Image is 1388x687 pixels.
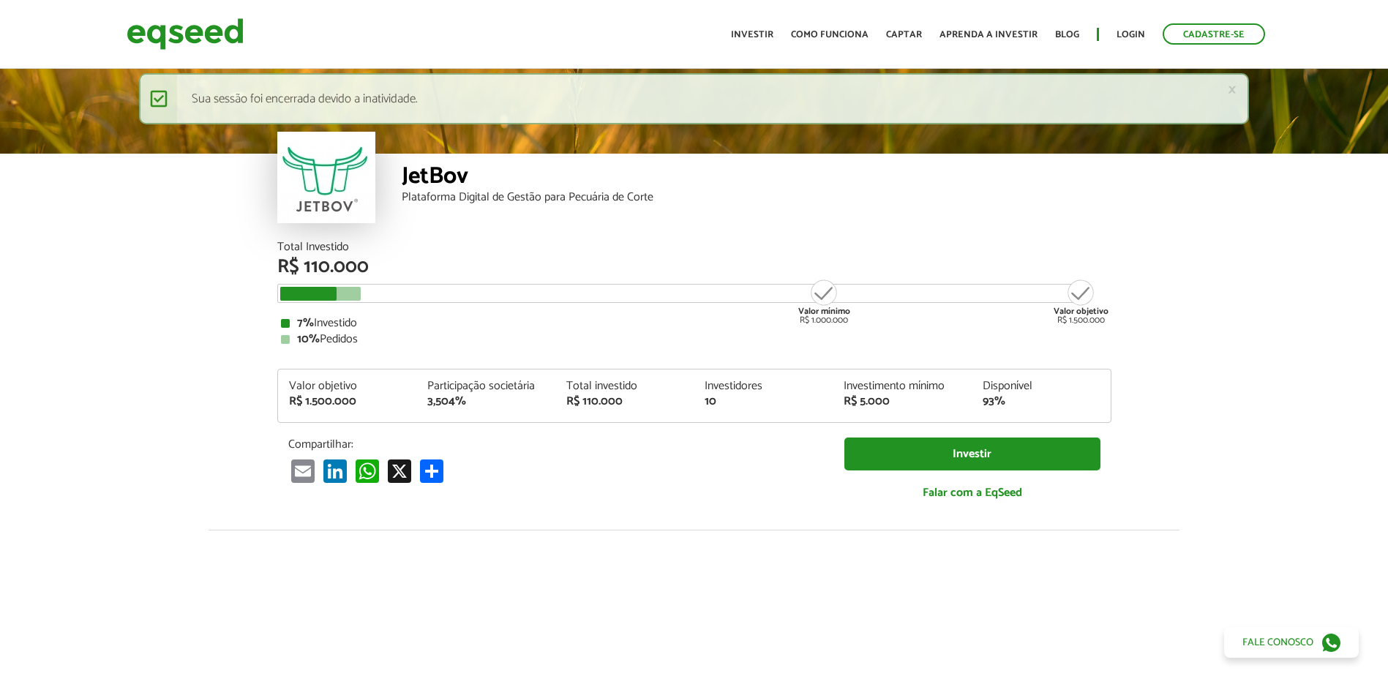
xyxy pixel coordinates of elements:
div: R$ 5.000 [844,396,961,408]
div: R$ 1.500.000 [1054,278,1108,325]
div: R$ 1.500.000 [289,396,406,408]
div: Participação societária [427,380,544,392]
div: Disponível [983,380,1100,392]
a: Email [288,459,318,483]
div: 93% [983,396,1100,408]
div: Investido [281,318,1108,329]
a: Cadastre-se [1163,23,1265,45]
a: X [385,459,414,483]
strong: Valor objetivo [1054,304,1108,318]
a: Blog [1055,30,1079,40]
a: Como funciona [791,30,869,40]
a: Captar [886,30,922,40]
a: Compartilhar [417,459,446,483]
div: Investidores [705,380,822,392]
div: 10 [705,396,822,408]
a: Investir [731,30,773,40]
div: Investimento mínimo [844,380,961,392]
a: LinkedIn [320,459,350,483]
strong: 10% [297,329,320,349]
div: Total investido [566,380,683,392]
a: Aprenda a investir [939,30,1038,40]
a: Falar com a EqSeed [844,478,1100,508]
div: 3,504% [427,396,544,408]
div: Plataforma Digital de Gestão para Pecuária de Corte [402,192,1111,203]
a: Investir [844,438,1100,470]
div: Valor objetivo [289,380,406,392]
div: R$ 1.000.000 [797,278,852,325]
div: JetBov [402,165,1111,192]
div: Total Investido [277,241,1111,253]
a: × [1228,82,1237,97]
a: WhatsApp [353,459,382,483]
strong: Valor mínimo [798,304,850,318]
p: Compartilhar: [288,438,822,451]
div: R$ 110.000 [566,396,683,408]
img: EqSeed [127,15,244,53]
div: Pedidos [281,334,1108,345]
div: R$ 110.000 [277,258,1111,277]
strong: 7% [297,313,314,333]
a: Fale conosco [1224,627,1359,658]
a: Login [1117,30,1145,40]
div: Sua sessão foi encerrada devido a inatividade. [139,73,1250,124]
